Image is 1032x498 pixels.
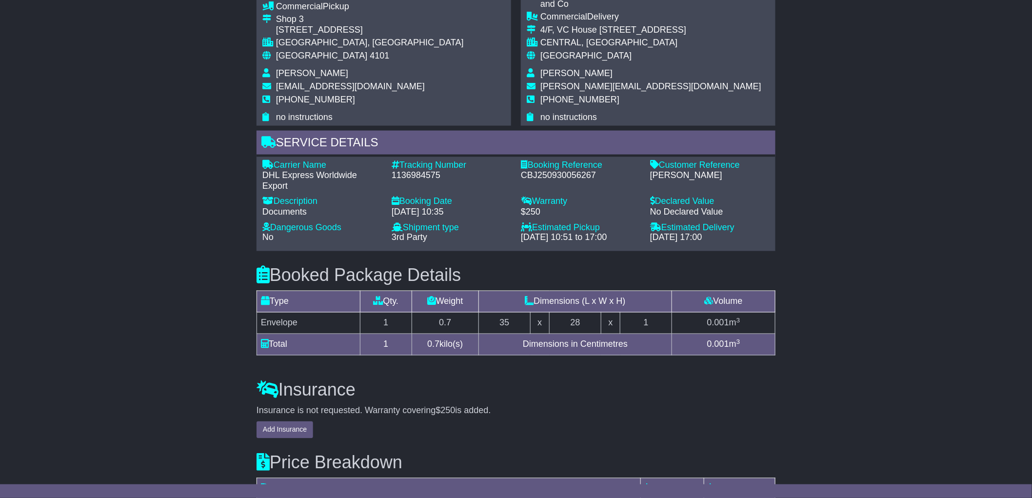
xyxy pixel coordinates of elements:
div: DHL Express Worldwide Export [262,170,382,191]
td: m [672,313,775,334]
td: 1 [620,313,672,334]
span: [PHONE_NUMBER] [276,95,355,104]
div: CENTRAL, [GEOGRAPHIC_DATA] [540,38,770,48]
td: Type [257,291,360,313]
div: [STREET_ADDRESS] [276,25,464,36]
div: Carrier Name [262,160,382,171]
div: [DATE] 10:35 [392,207,511,218]
sup: 3 [736,339,740,346]
div: $250 [521,207,640,218]
span: 0.7 [427,339,439,349]
span: no instructions [540,112,597,122]
span: [PERSON_NAME] [540,68,613,78]
span: [PERSON_NAME][EMAIL_ADDRESS][DOMAIN_NAME] [540,81,761,91]
div: Description [262,196,382,207]
td: m [672,334,775,356]
div: Service Details [257,131,775,157]
span: 0.001 [707,318,729,328]
span: [PERSON_NAME] [276,68,348,78]
td: Envelope [257,313,360,334]
div: Pickup [276,1,464,12]
td: 35 [478,313,530,334]
div: Estimated Delivery [650,222,770,233]
td: Dimensions in Centimetres [478,334,672,356]
td: kilo(s) [412,334,478,356]
button: Add Insurance [257,421,313,438]
div: Declared Value [650,196,770,207]
div: 1136984575 [392,170,511,181]
div: [DATE] 17:00 [650,233,770,243]
div: Booking Reference [521,160,640,171]
h3: Price Breakdown [257,453,775,473]
td: 1 [360,313,412,334]
span: [EMAIL_ADDRESS][DOMAIN_NAME] [276,81,425,91]
div: Estimated Pickup [521,222,640,233]
td: Dimensions (L x W x H) [478,291,672,313]
div: Booking Date [392,196,511,207]
div: Tracking Number [392,160,511,171]
div: [PERSON_NAME] [650,170,770,181]
td: 0.7 [412,313,478,334]
span: [GEOGRAPHIC_DATA] [276,51,367,60]
span: $250 [436,406,456,416]
td: 1 [360,334,412,356]
div: Dangerous Goods [262,222,382,233]
div: No Declared Value [650,207,770,218]
div: Documents [262,207,382,218]
td: x [530,313,549,334]
div: Shipment type [392,222,511,233]
td: Total [257,334,360,356]
h3: Booked Package Details [257,266,775,285]
span: 4101 [370,51,389,60]
span: [GEOGRAPHIC_DATA] [540,51,632,60]
td: Weight [412,291,478,313]
div: [GEOGRAPHIC_DATA], [GEOGRAPHIC_DATA] [276,38,464,48]
td: Qty. [360,291,412,313]
td: 28 [550,313,601,334]
span: Commercial [540,12,587,21]
div: Delivery [540,12,770,22]
div: CBJ250930056267 [521,170,640,181]
td: Volume [672,291,775,313]
sup: 3 [736,317,740,324]
span: 3rd Party [392,233,427,242]
div: Warranty [521,196,640,207]
h3: Insurance [257,380,775,400]
div: 4/F, VC House [STREET_ADDRESS] [540,25,770,36]
span: 0.001 [707,339,729,349]
span: Commercial [276,1,323,11]
span: [PHONE_NUMBER] [540,95,619,104]
td: x [601,313,620,334]
div: Customer Reference [650,160,770,171]
span: no instructions [276,112,333,122]
div: Shop 3 [276,14,464,25]
span: No [262,233,274,242]
div: Insurance is not requested. Warranty covering is added. [257,406,775,417]
div: [DATE] 10:51 to 17:00 [521,233,640,243]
